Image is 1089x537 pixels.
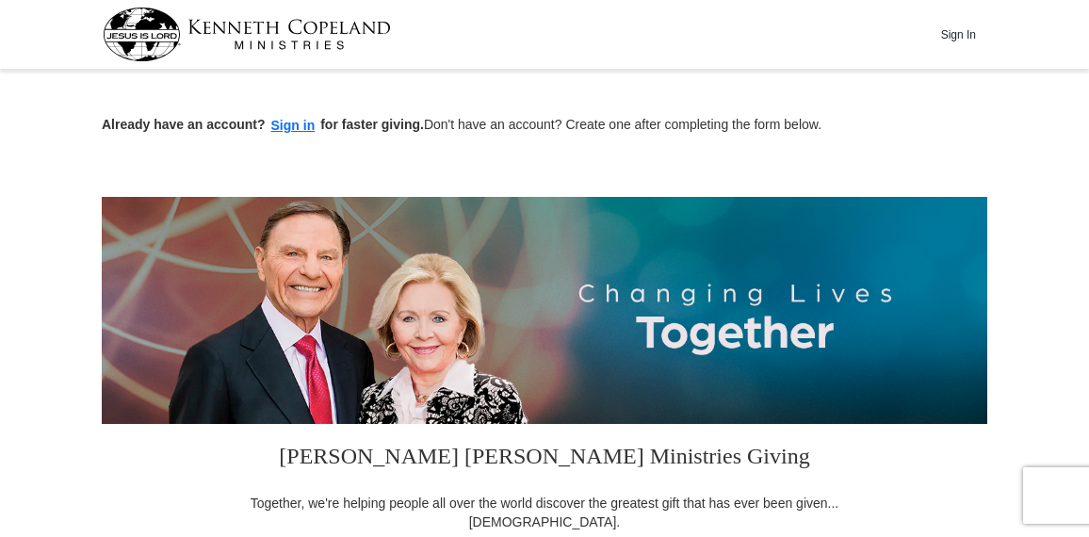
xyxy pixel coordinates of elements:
[266,115,321,137] button: Sign in
[103,8,391,61] img: kcm-header-logo.svg
[102,115,987,137] p: Don't have an account? Create one after completing the form below.
[102,117,424,132] strong: Already have an account? for faster giving.
[238,424,851,494] h3: [PERSON_NAME] [PERSON_NAME] Ministries Giving
[238,494,851,531] div: Together, we're helping people all over the world discover the greatest gift that has ever been g...
[930,20,986,49] button: Sign In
